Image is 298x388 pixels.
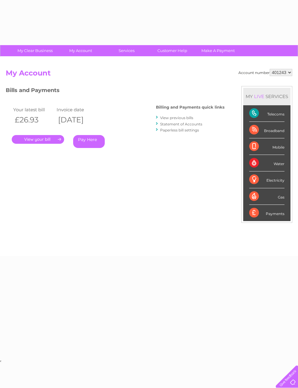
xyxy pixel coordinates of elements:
div: MY SERVICES [243,88,290,105]
a: . [12,135,64,144]
td: Invoice date [55,106,98,114]
div: Payments [249,205,284,221]
a: Pay Here [73,135,105,148]
a: Make A Payment [193,45,243,56]
h2: My Account [6,69,292,80]
div: Broadband [249,122,284,138]
th: [DATE] [55,114,98,126]
h3: Bills and Payments [6,86,225,97]
a: View previous bills [160,115,193,120]
a: My Clear Business [10,45,60,56]
div: Account number [238,69,292,76]
h4: Billing and Payments quick links [156,105,225,109]
td: Your latest bill [12,106,55,114]
div: Telecoms [249,105,284,122]
a: Customer Help [147,45,197,56]
a: Statement of Accounts [160,122,202,126]
div: LIVE [253,94,265,99]
a: My Account [56,45,106,56]
div: Mobile [249,138,284,155]
a: Paperless bill settings [160,128,199,132]
div: Electricity [249,171,284,188]
a: Services [102,45,151,56]
div: Water [249,155,284,171]
div: Gas [249,188,284,205]
th: £26.93 [12,114,55,126]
